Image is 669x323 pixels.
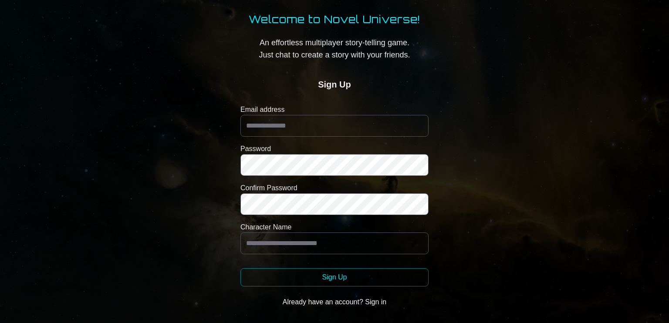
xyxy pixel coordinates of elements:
[240,104,429,115] label: Email address
[240,144,429,154] label: Password
[249,37,420,61] p: An effortless multiplayer story-telling game. Just chat to create a story with your friends.
[240,268,429,286] button: Sign Up
[240,183,429,193] label: Confirm Password
[249,78,420,91] h2: Sign Up
[240,293,429,311] button: Already have an account? Sign in
[249,12,420,26] h1: Welcome to Novel Universe!
[240,222,429,232] label: Character Name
